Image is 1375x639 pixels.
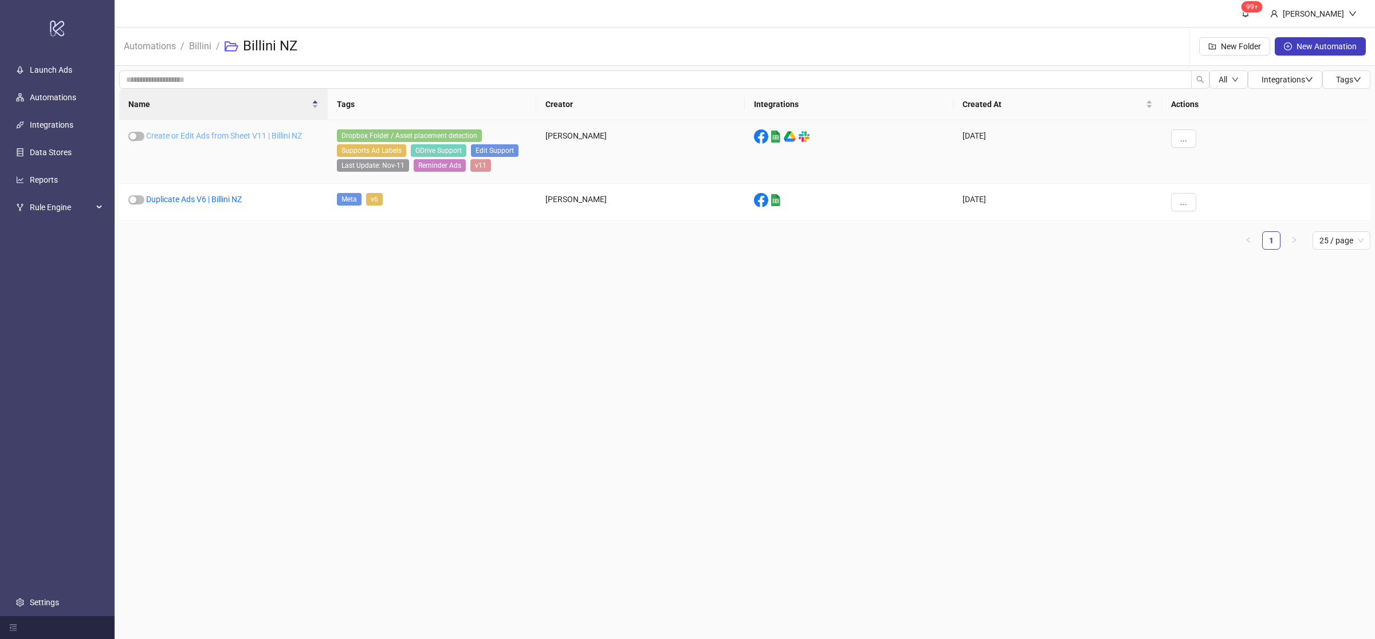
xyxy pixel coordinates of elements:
[146,195,242,204] a: Duplicate Ads V6 | Billini NZ
[1242,9,1250,17] span: bell
[1349,10,1357,18] span: down
[1319,232,1364,249] span: 25 / page
[1180,134,1187,143] span: ...
[1275,37,1366,56] button: New Automation
[1171,129,1196,148] button: ...
[187,39,214,52] a: Billini
[30,120,73,129] a: Integrations
[1221,42,1261,51] span: New Folder
[146,131,302,140] a: Create or Edit Ads from Sheet V11 | Billini NZ
[30,65,72,74] a: Launch Ads
[1245,236,1252,243] span: left
[30,148,72,157] a: Data Stores
[30,196,93,219] span: Rule Engine
[1232,76,1239,83] span: down
[536,120,745,184] div: [PERSON_NAME]
[1239,231,1258,250] li: Previous Page
[1171,193,1196,211] button: ...
[119,89,328,120] th: Name
[337,129,482,142] span: Dropbox Folder / Asset placement detection
[337,193,362,206] span: Meta
[225,40,238,53] span: folder-open
[471,144,518,157] span: Edit Support
[16,203,24,211] span: fork
[1297,42,1357,51] span: New Automation
[337,159,409,172] span: Last Update: Nov-11
[414,159,466,172] span: Reminder Ads
[30,598,59,607] a: Settings
[1305,76,1313,84] span: down
[1209,70,1248,89] button: Alldown
[953,120,1162,184] div: [DATE]
[1248,70,1322,89] button: Integrationsdown
[1313,231,1370,250] div: Page Size
[1278,7,1349,20] div: [PERSON_NAME]
[953,89,1162,120] th: Created At
[128,98,309,111] span: Name
[1262,75,1313,84] span: Integrations
[366,193,383,206] span: v6
[536,184,745,221] div: [PERSON_NAME]
[328,89,536,120] th: Tags
[180,28,184,65] li: /
[1263,232,1280,249] a: 1
[1219,75,1227,84] span: All
[411,144,466,157] span: GDrive Support
[243,37,297,56] h3: Billini NZ
[337,144,406,157] span: Supports Ad Labels
[1242,1,1263,13] sup: 1596
[30,93,76,102] a: Automations
[30,175,58,184] a: Reports
[953,184,1162,221] div: [DATE]
[1196,76,1204,84] span: search
[1180,198,1187,207] span: ...
[1353,76,1361,84] span: down
[1162,89,1370,120] th: Actions
[1239,231,1258,250] button: left
[1284,42,1292,50] span: plus-circle
[9,624,17,632] span: menu-fold
[1199,37,1270,56] button: New Folder
[962,98,1144,111] span: Created At
[1208,42,1216,50] span: folder-add
[1322,70,1370,89] button: Tagsdown
[1285,231,1303,250] li: Next Page
[1336,75,1361,84] span: Tags
[536,89,745,120] th: Creator
[1262,231,1280,250] li: 1
[216,28,220,65] li: /
[1285,231,1303,250] button: right
[121,39,178,52] a: Automations
[1270,10,1278,18] span: user
[1291,236,1298,243] span: right
[745,89,953,120] th: Integrations
[470,159,491,172] span: v11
